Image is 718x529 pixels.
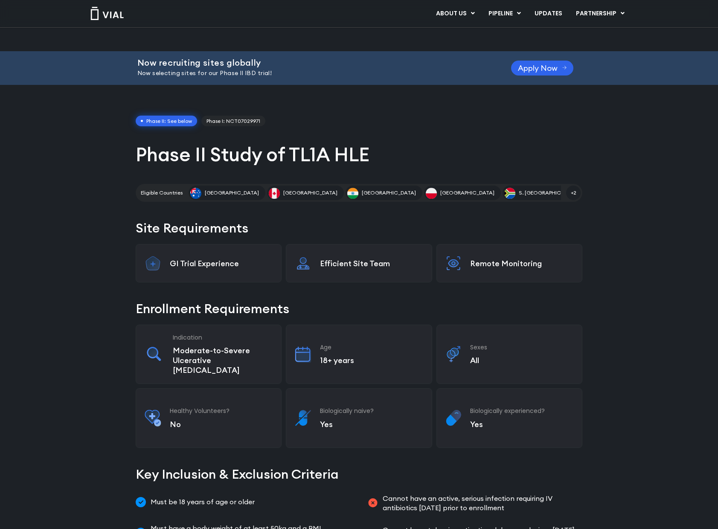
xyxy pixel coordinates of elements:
[141,189,183,197] h2: Eligible Countries
[190,188,201,199] img: Australia
[470,355,573,365] p: All
[528,6,569,21] a: UPDATES
[170,419,273,429] p: No
[362,189,416,197] span: [GEOGRAPHIC_DATA]
[269,188,280,199] img: Canada
[90,7,124,20] img: Vial Logo
[173,346,273,375] p: Moderate-to-Severe Ulcerative [MEDICAL_DATA]
[137,69,490,78] p: Now selecting sites for our Phase II IBD trial!
[136,465,582,483] h2: Key Inclusion & Exclusion Criteria
[205,189,259,197] span: [GEOGRAPHIC_DATA]
[320,355,423,365] p: 18+ years
[136,299,582,318] h2: Enrollment Requirements
[283,189,337,197] span: [GEOGRAPHIC_DATA]
[137,58,490,67] h2: Now recruiting sites globally
[170,407,273,415] h3: Healthy Volunteers?
[381,494,583,513] span: Cannot have an active, serious infection requiring IV antibiotics [DATE] prior to enrollment
[482,6,527,21] a: PIPELINEMenu Toggle
[201,116,265,127] a: Phase I: NCT07029971
[519,189,579,197] span: S. [GEOGRAPHIC_DATA]
[504,188,515,199] img: S. Africa
[148,494,255,511] span: Must be 18 years of age or older
[470,343,573,351] h3: Sexes
[136,219,582,237] h2: Site Requirements
[470,419,573,429] p: Yes
[426,188,437,199] img: Poland
[470,407,573,415] h3: Biologically experienced?
[566,186,581,200] span: +2
[320,259,423,268] p: Efficient Site Team
[518,65,558,71] span: Apply Now
[136,142,582,167] h1: Phase II Study of TL1A HLE
[569,6,631,21] a: PARTNERSHIPMenu Toggle
[440,189,494,197] span: [GEOGRAPHIC_DATA]
[170,259,273,268] p: GI Trial Experience
[136,116,197,127] span: Phase II: See below
[320,407,423,415] h3: Biologically naive?
[320,419,423,429] p: Yes
[470,259,573,268] p: Remote Monitoring
[320,343,423,351] h3: Age
[429,6,481,21] a: ABOUT USMenu Toggle
[347,188,358,199] img: India
[511,61,574,76] a: Apply Now
[173,334,273,341] h3: Indication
